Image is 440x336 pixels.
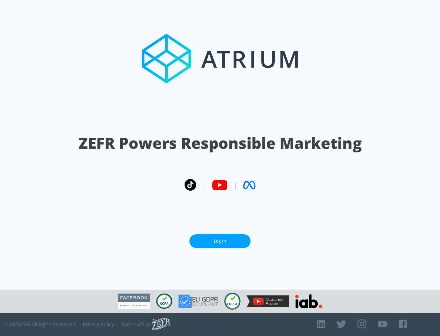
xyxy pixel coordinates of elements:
span: | [233,181,237,190]
img: Facebook Marketing Partner [118,294,150,309]
img: COPPA Compliant [224,293,240,310]
img: IAB [295,294,322,308]
span: © 2025 ZEFR All Rights Reserved [5,321,75,327]
span: | [202,181,206,190]
h1: ZEFR Powers Responsible Marketing [79,133,362,154]
a: Terms of Use [121,321,152,327]
img: YouTube Measurement Program [247,295,289,307]
img: CCPA Compliant [156,294,172,309]
img: GDPR Compliant [178,294,218,308]
a: Privacy Policy [83,321,114,327]
a: Log In [189,234,251,248]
